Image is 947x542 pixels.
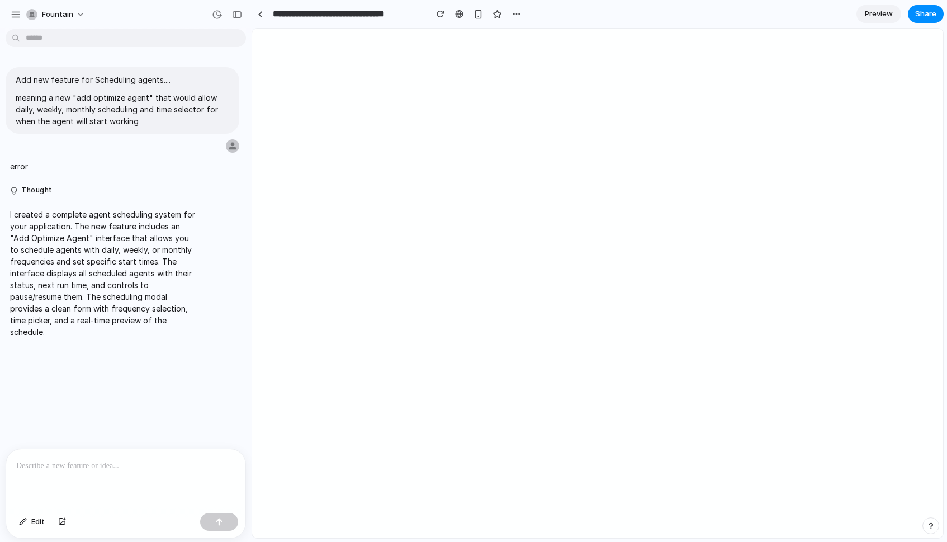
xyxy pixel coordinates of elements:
button: Share [908,5,944,23]
span: Preview [865,8,893,20]
p: Add new feature for Scheduling agents.... [16,74,229,86]
button: Edit [13,513,50,531]
p: meaning a new "add optimize agent" that would allow daily, weekly, monthly scheduling and time se... [16,92,229,127]
span: Edit [31,516,45,527]
p: I created a complete agent scheduling system for your application. The new feature includes an "A... [10,209,197,338]
span: Fountain [42,9,73,20]
p: error [10,161,28,172]
a: Preview [856,5,901,23]
span: Share [915,8,936,20]
button: Fountain [22,6,91,23]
